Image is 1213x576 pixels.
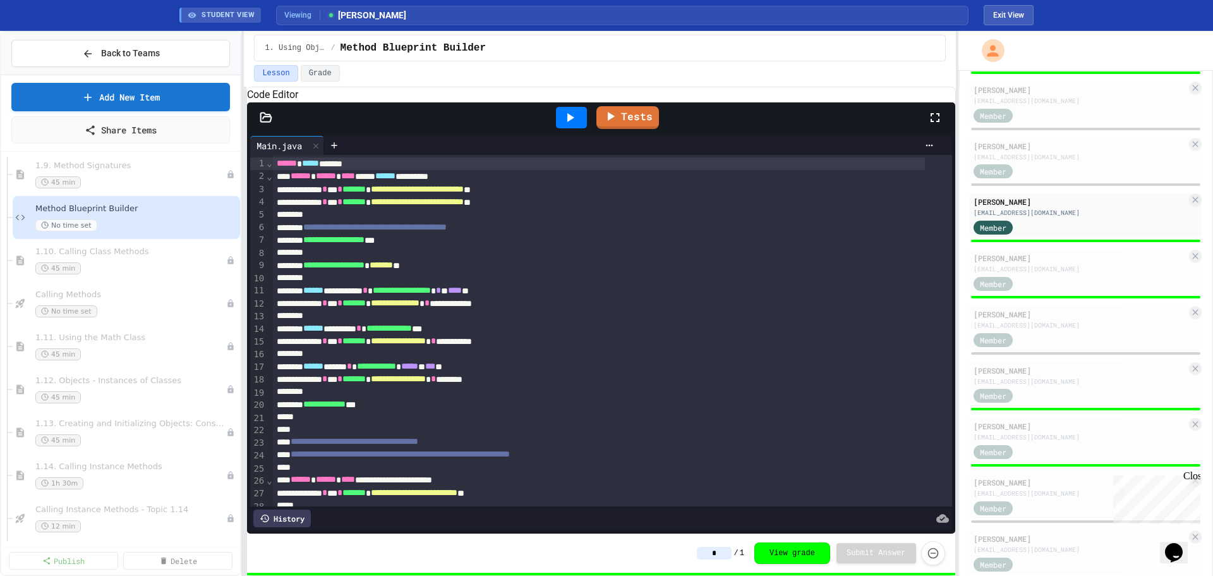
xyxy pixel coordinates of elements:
button: Lesson [254,65,298,82]
span: 1.11. Using the Math Class [35,333,226,343]
span: Member [980,278,1006,290]
div: 9 [250,259,266,272]
div: 27 [250,487,266,500]
div: [PERSON_NAME] [974,365,1186,376]
button: Force resubmission of student's answer (Admin only) [921,541,945,565]
span: 1.10. Calling Class Methods [35,247,226,257]
div: [PERSON_NAME] [974,533,1186,544]
div: 7 [250,234,266,247]
div: [EMAIL_ADDRESS][DOMAIN_NAME] [974,432,1186,442]
div: [EMAIL_ADDRESS][DOMAIN_NAME] [974,321,1186,330]
div: 23 [250,437,266,450]
a: Publish [9,552,118,570]
span: 1.13. Creating and Initializing Objects: Constructors [35,419,226,429]
span: Method Blueprint Builder [341,40,486,56]
div: 14 [250,323,266,336]
span: Fold line [266,475,272,486]
div: Unpublished [226,514,235,523]
div: [PERSON_NAME] [974,140,1186,152]
div: 5 [250,209,266,221]
div: 20 [250,399,266,412]
a: Add New Item [11,83,230,111]
span: / [330,43,335,53]
div: [EMAIL_ADDRESS][DOMAIN_NAME] [974,489,1186,498]
div: 3 [250,183,266,196]
span: Member [980,166,1006,177]
div: [EMAIL_ADDRESS][DOMAIN_NAME] [974,208,1186,218]
span: 12 min [35,520,81,532]
span: Member [980,559,1006,570]
span: No time set [35,305,97,317]
div: 22 [250,424,266,437]
div: Unpublished [226,299,235,308]
span: Calling Methods [35,290,226,300]
span: 1 [740,548,744,558]
div: [EMAIL_ADDRESS][DOMAIN_NAME] [974,377,1186,386]
iframe: chat widget [1160,525,1200,563]
div: [PERSON_NAME] [974,84,1186,95]
div: 6 [250,221,266,234]
button: Grade [301,65,340,82]
span: Fold line [266,171,272,181]
div: Unpublished [226,471,235,480]
div: Unpublished [226,170,235,179]
div: 4 [250,196,266,209]
iframe: chat widget [1108,470,1200,524]
span: STUDENT VIEW [202,10,255,21]
span: 45 min [35,176,81,188]
div: Unpublished [226,385,235,394]
span: Member [980,503,1006,514]
span: 1.12. Objects - Instances of Classes [35,376,226,386]
span: Member [980,110,1006,121]
div: 28 [250,501,266,513]
div: Unpublished [226,256,235,265]
div: [PERSON_NAME] [974,309,1186,320]
div: [PERSON_NAME] [974,196,1186,207]
span: 1.9. Method Signatures [35,161,226,171]
span: Member [980,390,1006,401]
button: Back to Teams [11,40,230,67]
div: My Account [969,36,1008,65]
button: View grade [754,542,830,564]
button: Submit Answer [836,543,916,563]
div: 18 [250,374,266,386]
div: 26 [250,475,266,487]
a: Share Items [11,116,230,144]
span: Submit Answer [847,548,906,558]
a: Delete [123,552,232,570]
span: 1. Using Objects and Methods [265,43,325,53]
h6: Code Editor [247,87,955,102]
div: 12 [250,298,266,310]
div: Unpublished [226,428,235,437]
div: Main.java [250,136,324,155]
button: Exit student view [984,5,1034,25]
div: Unpublished [226,342,235,351]
span: 45 min [35,434,81,446]
span: / [734,548,739,558]
div: 15 [250,336,266,348]
div: 16 [250,348,266,361]
span: 45 min [35,348,81,360]
span: Method Blueprint Builder [35,204,238,214]
span: 1h 30m [35,477,83,489]
div: 19 [250,387,266,400]
span: Member [980,334,1006,346]
span: Viewing [284,9,320,21]
div: 13 [250,310,266,323]
div: 1 [250,157,266,170]
div: 21 [250,412,266,425]
span: No time set [35,219,97,231]
div: [PERSON_NAME] [974,477,1186,488]
div: [EMAIL_ADDRESS][DOMAIN_NAME] [974,152,1186,162]
div: Chat with us now!Close [5,5,87,80]
span: Back to Teams [101,47,160,60]
div: 2 [250,170,266,183]
div: 25 [250,463,266,475]
div: 10 [250,273,266,285]
div: 24 [250,450,266,462]
span: Fold line [266,158,272,168]
span: Member [980,446,1006,458]
span: 1.14. Calling Instance Methods [35,462,226,472]
div: 17 [250,361,266,374]
div: 8 [250,247,266,260]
